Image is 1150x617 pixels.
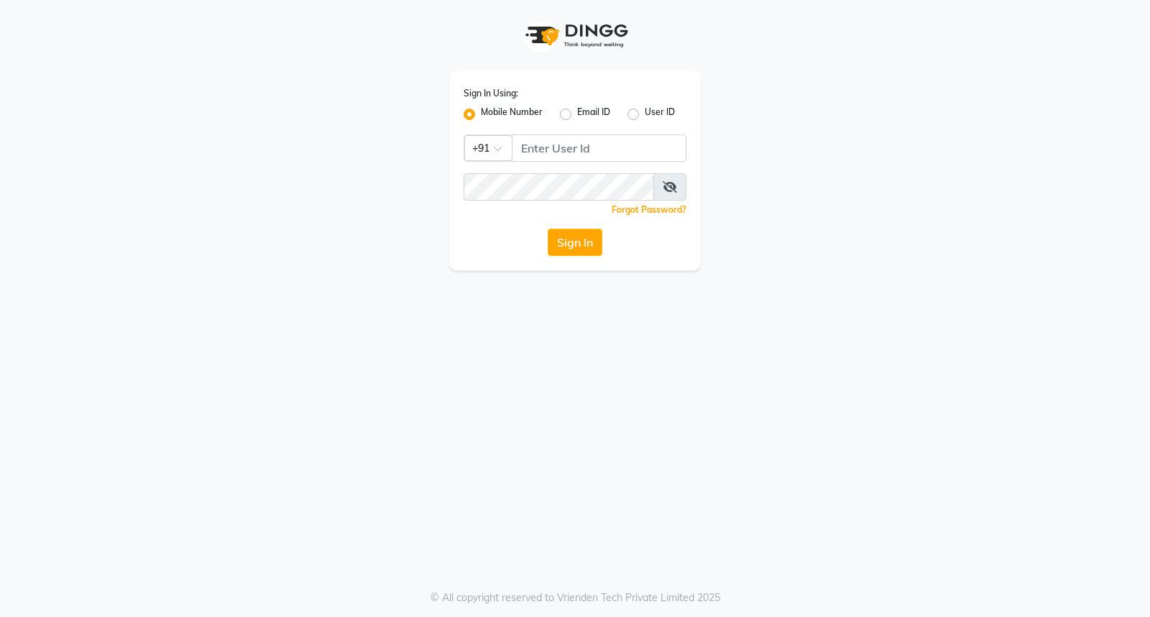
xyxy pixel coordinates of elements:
[464,173,654,201] input: Username
[512,134,686,162] input: Username
[548,229,602,256] button: Sign In
[481,106,543,123] label: Mobile Number
[577,106,610,123] label: Email ID
[517,14,632,57] img: logo1.svg
[464,87,518,100] label: Sign In Using:
[645,106,675,123] label: User ID
[612,204,686,215] a: Forgot Password?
